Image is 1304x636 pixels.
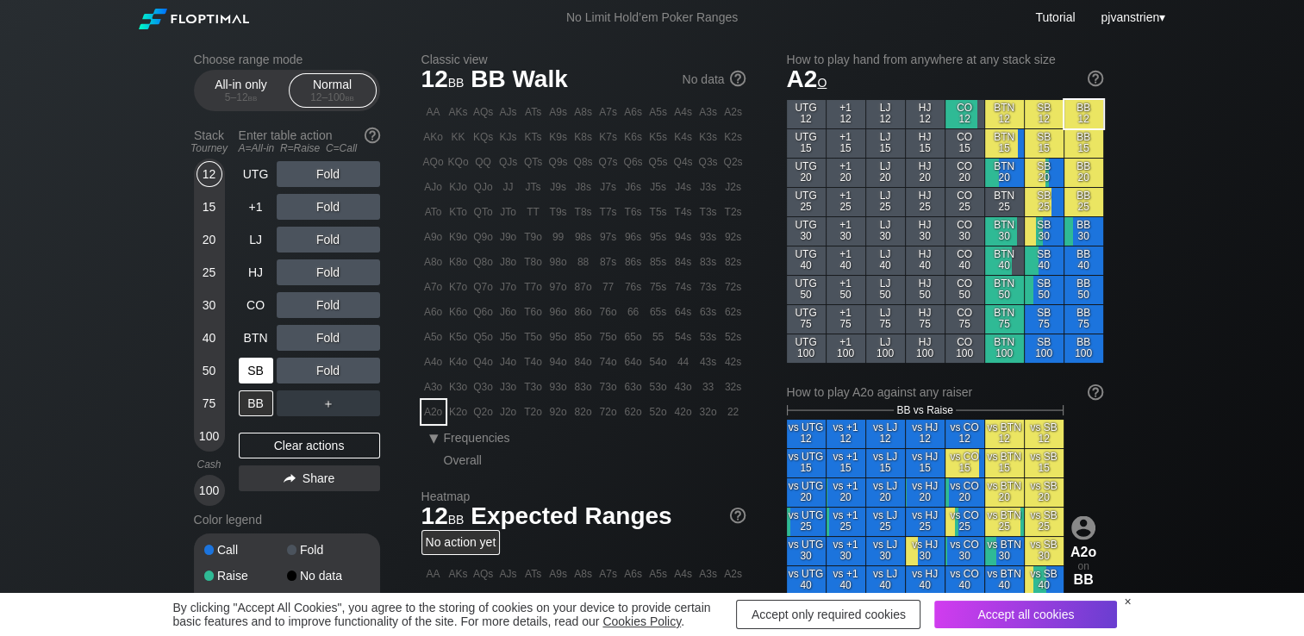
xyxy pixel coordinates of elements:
div: 100 [197,477,222,503]
div: K2s [721,125,746,149]
div: +1 75 [827,305,865,334]
div: 96s [621,225,646,249]
span: o [817,72,827,90]
div: Raise [204,570,287,582]
div: JJ [496,175,521,199]
div: 84o [571,350,596,374]
div: Fold [277,194,380,220]
div: × [1124,595,1131,608]
div: 97o [546,275,571,299]
div: Q2o [471,400,496,424]
div: ATo [421,200,446,224]
div: 92s [721,225,746,249]
div: A4s [671,100,696,124]
div: 53o [646,375,671,399]
div: CO 15 [945,129,984,158]
div: T6s [621,200,646,224]
div: 43s [696,350,721,374]
div: T7s [596,200,621,224]
div: 30 [197,292,222,318]
div: K6s [621,125,646,149]
h2: Choose range mode [194,53,380,66]
div: 82s [721,250,746,274]
div: K9s [546,125,571,149]
div: A4o [421,350,446,374]
div: J3s [696,175,721,199]
div: No data [682,72,745,88]
div: JTo [496,200,521,224]
div: BB 25 [1064,188,1103,216]
div: J4o [496,350,521,374]
div: CO 30 [945,217,984,246]
div: 94o [546,350,571,374]
div: 62s [721,300,746,324]
div: CO 75 [945,305,984,334]
div: 95o [546,325,571,349]
div: CO 20 [945,159,984,187]
div: 73o [596,375,621,399]
div: T5o [521,325,546,349]
div: QJs [496,150,521,174]
div: QTo [471,200,496,224]
div: AJo [421,175,446,199]
div: 5 – 12 [205,91,278,103]
div: A8o [421,250,446,274]
div: T2s [721,200,746,224]
div: QTs [521,150,546,174]
div: +1 40 [827,246,865,275]
div: T8o [521,250,546,274]
div: LJ 15 [866,129,905,158]
div: 76o [596,300,621,324]
div: AKo [421,125,446,149]
div: KK [446,125,471,149]
div: Accept only required cookies [736,600,920,629]
div: J2s [721,175,746,199]
div: BTN 20 [985,159,1024,187]
span: bb [248,91,258,103]
div: BB 100 [1064,334,1103,363]
div: 99 [546,225,571,249]
img: help.32db89a4.svg [363,126,382,145]
div: 74o [596,350,621,374]
div: Q4s [671,150,696,174]
div: No Limit Hold’em Poker Ranges [540,10,764,28]
div: 64s [671,300,696,324]
div: Fold [277,161,380,187]
div: 53s [696,325,721,349]
div: K5s [646,125,671,149]
div: T6o [521,300,546,324]
img: icon-avatar.b40e07d9.svg [1071,515,1095,539]
div: Q6s [621,150,646,174]
a: Tutorial [1035,10,1075,24]
div: JTs [521,175,546,199]
div: J7o [496,275,521,299]
div: +1 20 [827,159,865,187]
div: UTG 50 [787,276,826,304]
div: 93o [546,375,571,399]
div: A2o [421,400,446,424]
div: SB 15 [1025,129,1064,158]
div: +1 15 [827,129,865,158]
div: T9o [521,225,546,249]
img: help.32db89a4.svg [1086,69,1105,88]
div: HJ 20 [906,159,945,187]
div: Normal [293,74,372,107]
div: AA [421,100,446,124]
div: KTs [521,125,546,149]
div: LJ 40 [866,246,905,275]
div: A6s [621,100,646,124]
div: BTN 15 [985,129,1024,158]
a: Cookies Policy [602,614,681,628]
div: KJs [496,125,521,149]
div: T3s [696,200,721,224]
div: BB 30 [1064,217,1103,246]
div: J8s [571,175,596,199]
span: 12 [419,66,467,95]
div: Q3o [471,375,496,399]
div: AKs [446,100,471,124]
div: BB 12 [1064,100,1103,128]
div: 66 [621,300,646,324]
div: 12 [197,161,222,187]
div: ATs [521,100,546,124]
div: J7s [596,175,621,199]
